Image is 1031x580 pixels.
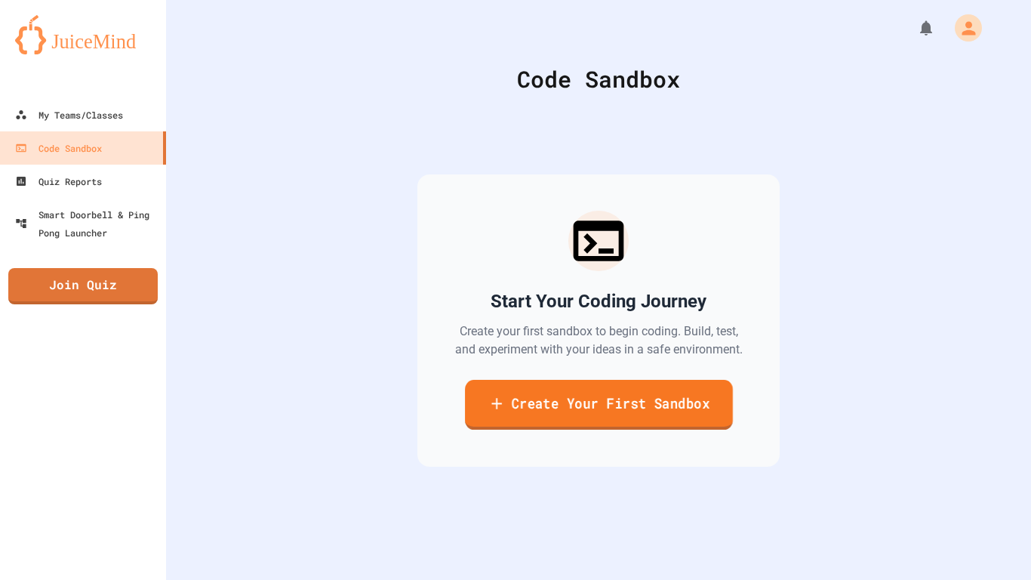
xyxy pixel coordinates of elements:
[465,380,733,430] a: Create Your First Sandbox
[204,62,993,96] div: Code Sandbox
[15,106,123,124] div: My Teams/Classes
[15,15,151,54] img: logo-orange.svg
[8,268,158,304] a: Join Quiz
[454,322,743,359] p: Create your first sandbox to begin coding. Build, test, and experiment with your ideas in a safe ...
[15,172,102,190] div: Quiz Reports
[491,289,706,313] h2: Start Your Coding Journey
[15,205,160,242] div: Smart Doorbell & Ping Pong Launcher
[889,15,939,41] div: My Notifications
[15,139,102,157] div: Code Sandbox
[939,11,986,45] div: My Account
